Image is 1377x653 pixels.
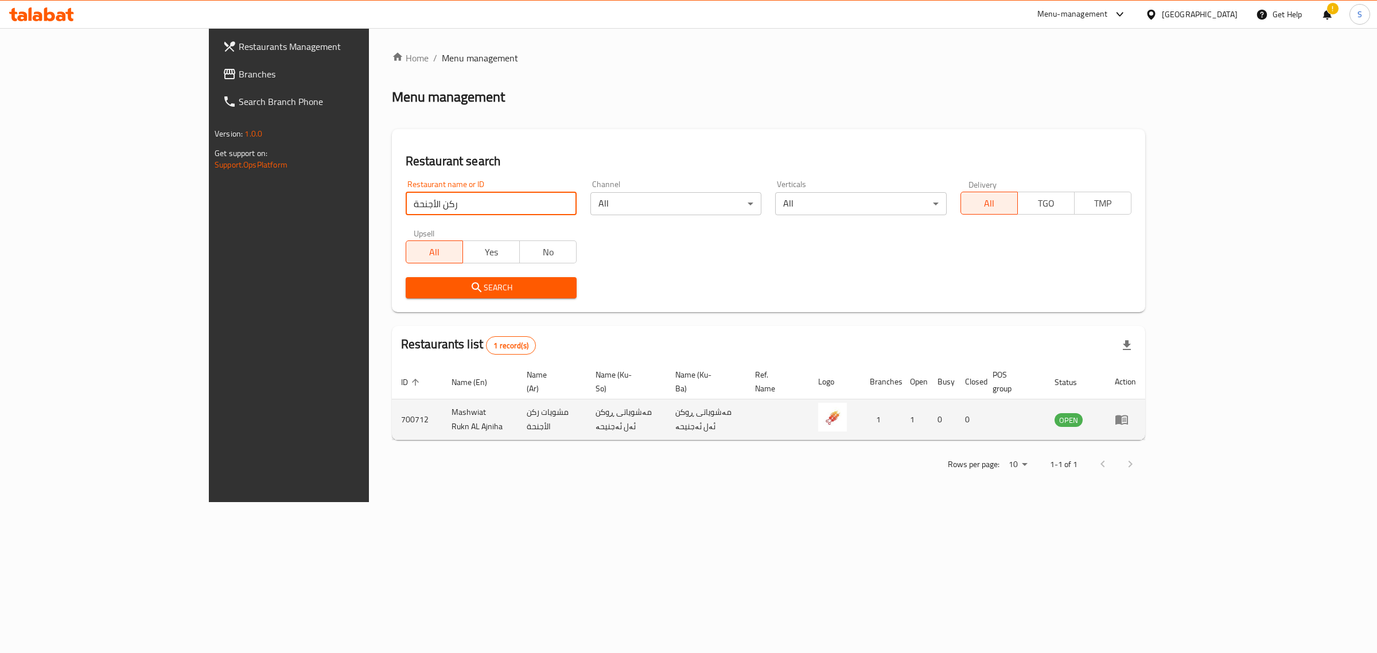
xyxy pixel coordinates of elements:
[1050,457,1078,472] p: 1-1 of 1
[468,244,515,261] span: Yes
[968,180,997,188] label: Delivery
[1357,8,1362,21] span: S
[675,368,732,395] span: Name (Ku-Ba)
[406,240,463,263] button: All
[401,336,536,355] h2: Restaurants list
[518,399,586,440] td: مشويات ركن الأجنحة
[901,399,928,440] td: 1
[527,368,573,395] span: Name (Ar)
[462,240,520,263] button: Yes
[928,399,956,440] td: 0
[993,368,1032,395] span: POS group
[392,88,505,106] h2: Menu management
[948,457,999,472] p: Rows per page:
[401,375,423,389] span: ID
[1037,7,1108,21] div: Menu-management
[1017,192,1075,215] button: TGO
[392,364,1145,440] table: enhanced table
[956,399,983,440] td: 0
[519,240,577,263] button: No
[596,368,652,395] span: Name (Ku-So)
[411,244,458,261] span: All
[215,126,243,141] span: Version:
[392,51,1145,65] nav: breadcrumb
[666,399,746,440] td: مەشویاتی ڕوکن ئەل ئەجنیحە
[452,375,502,389] span: Name (En)
[966,195,1013,212] span: All
[590,192,761,215] div: All
[442,51,518,65] span: Menu management
[487,340,535,351] span: 1 record(s)
[956,364,983,399] th: Closed
[215,157,287,172] a: Support.OpsPlatform
[586,399,666,440] td: مەشویاتی ڕوکن ئەل ئەجنیحە
[415,281,567,295] span: Search
[1055,414,1083,427] span: OPEN
[1074,192,1131,215] button: TMP
[960,192,1018,215] button: All
[239,95,430,108] span: Search Branch Phone
[215,146,267,161] span: Get support on:
[775,192,946,215] div: All
[239,40,430,53] span: Restaurants Management
[1115,413,1136,426] div: Menu
[486,336,536,355] div: Total records count
[901,364,928,399] th: Open
[1004,456,1032,473] div: Rows per page:
[414,229,435,237] label: Upsell
[524,244,572,261] span: No
[406,192,577,215] input: Search for restaurant name or ID..
[406,153,1131,170] h2: Restaurant search
[1022,195,1070,212] span: TGO
[1162,8,1238,21] div: [GEOGRAPHIC_DATA]
[213,60,439,88] a: Branches
[213,33,439,60] a: Restaurants Management
[244,126,262,141] span: 1.0.0
[861,399,901,440] td: 1
[755,368,795,395] span: Ref. Name
[213,88,439,115] a: Search Branch Phone
[1079,195,1127,212] span: TMP
[928,364,956,399] th: Busy
[809,364,861,399] th: Logo
[442,399,518,440] td: Mashwiat Rukn AL Ajniha
[1055,375,1092,389] span: Status
[861,364,901,399] th: Branches
[239,67,430,81] span: Branches
[1106,364,1145,399] th: Action
[406,277,577,298] button: Search
[818,403,847,432] img: Mashwiat Rukn AL Ajniha
[1055,413,1083,427] div: OPEN
[1113,332,1141,359] div: Export file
